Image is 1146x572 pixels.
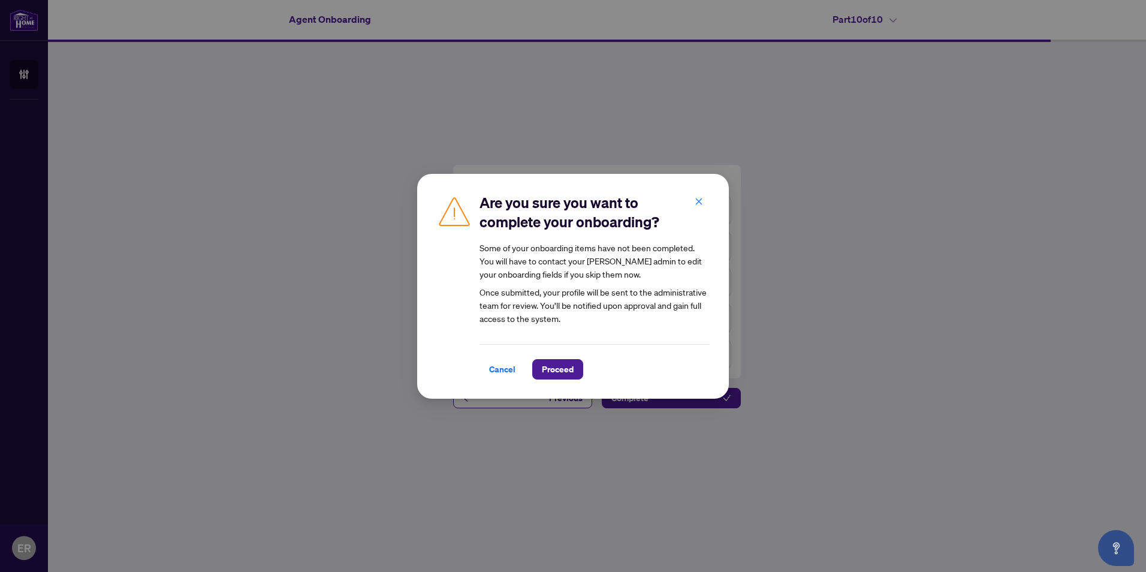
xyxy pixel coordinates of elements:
button: Proceed [532,359,583,380]
article: Once submitted, your profile will be sent to the administrative team for review. You’ll be notifi... [479,241,710,325]
img: Caution Icon [436,193,472,229]
button: Open asap [1098,530,1134,566]
span: close [695,197,703,206]
span: Proceed [542,360,574,379]
button: Cancel [479,359,525,380]
span: Cancel [489,360,515,379]
div: Some of your onboarding items have not been completed. You will have to contact your [PERSON_NAME... [479,241,710,281]
h2: Are you sure you want to complete your onboarding? [479,193,710,231]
